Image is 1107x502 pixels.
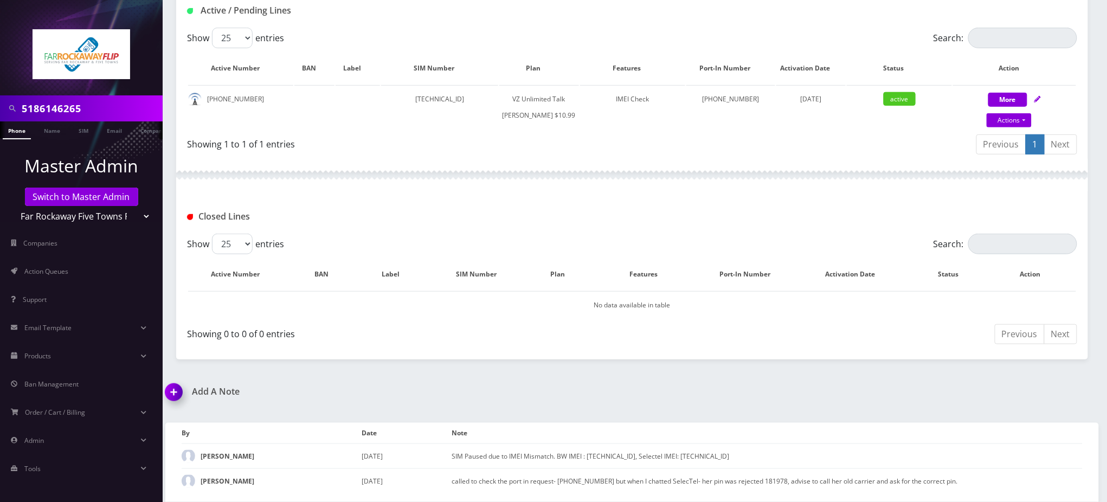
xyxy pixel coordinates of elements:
th: Action: activate to sort column ascending [953,53,1076,84]
input: Search: [968,28,1077,48]
span: Ban Management [24,379,79,389]
td: [PHONE_NUMBER] [188,85,293,129]
td: SIM Paused due to IMEI Mismatch. BW IMEI : [TECHNICAL_ID], Selectel IMEI: [TECHNICAL_ID] [452,444,1083,469]
td: VZ Unlimited Talk [PERSON_NAME] $10.99 [499,85,579,129]
th: SIM Number: activate to sort column ascending [434,259,530,290]
td: No data available in table [188,291,1076,319]
td: [DATE] [362,468,452,493]
th: Active Number: activate to sort column descending [188,259,293,290]
select: Showentries [212,28,253,48]
a: Switch to Master Admin [25,188,138,206]
th: Status: activate to sort column ascending [847,53,952,84]
th: BAN: activate to sort column ascending [294,53,334,84]
span: Companies [24,239,58,248]
span: Order / Cart / Billing [25,408,86,417]
a: Company [135,121,171,138]
img: default.png [188,93,202,106]
a: Actions [987,113,1032,127]
div: Showing 1 to 1 of 1 entries [187,133,624,151]
th: Label: activate to sort column ascending [360,259,433,290]
input: Search in Company [22,98,160,119]
th: Activation Date: activate to sort column ascending [800,259,912,290]
span: Action Queues [24,267,68,276]
a: Name [38,121,66,138]
th: Features: activate to sort column ascending [580,53,685,84]
th: Activation Date: activate to sort column ascending [776,53,846,84]
input: Search: [968,234,1077,254]
th: Port-In Number: activate to sort column ascending [703,259,799,290]
div: Showing 0 to 0 of 0 entries [187,323,624,340]
select: Showentries [212,234,253,254]
button: More [988,93,1027,107]
th: Port-In Number: activate to sort column ascending [686,53,775,84]
a: Next [1044,134,1077,155]
td: [DATE] [362,444,452,469]
a: Phone [3,121,31,139]
th: Note [452,423,1083,444]
a: Next [1044,324,1077,344]
td: [PHONE_NUMBER] [686,85,775,129]
label: Search: [934,234,1077,254]
span: Email Template [24,323,72,332]
th: Active Number: activate to sort column ascending [188,53,293,84]
th: Status: activate to sort column ascending [913,259,994,290]
span: Products [24,351,51,361]
th: Date [362,423,452,444]
img: Far Rockaway Five Towns Flip [33,29,130,79]
a: Add A Note [165,387,624,397]
a: SIM [73,121,94,138]
th: Label: activate to sort column ascending [336,53,381,84]
th: By [182,423,362,444]
th: BAN: activate to sort column ascending [294,259,359,290]
span: Tools [24,464,41,473]
img: Active / Pending Lines [187,8,193,14]
label: Show entries [187,28,284,48]
th: Features: activate to sort column ascending [596,259,701,290]
span: [DATE] [800,94,821,104]
td: [TECHNICAL_ID] [381,85,498,129]
span: active [884,92,916,106]
span: Support [23,295,47,304]
th: Plan: activate to sort column ascending [531,259,595,290]
label: Show entries [187,234,284,254]
a: Previous [995,324,1045,344]
td: called to check the port in request- [PHONE_NUMBER] but when I chatted SelecTel- her pin was reje... [452,468,1083,493]
span: Admin [24,436,44,445]
th: Action : activate to sort column ascending [995,259,1076,290]
div: IMEI Check [580,91,685,107]
a: 1 [1026,134,1045,155]
h1: Active / Pending Lines [187,5,473,16]
img: Closed Lines [187,214,193,220]
strong: [PERSON_NAME] [201,477,254,486]
strong: [PERSON_NAME] [201,452,254,461]
a: Previous [976,134,1026,155]
label: Search: [934,28,1077,48]
h1: Closed Lines [187,211,473,222]
th: SIM Number: activate to sort column ascending [381,53,498,84]
th: Plan: activate to sort column ascending [499,53,579,84]
a: Email [101,121,127,138]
